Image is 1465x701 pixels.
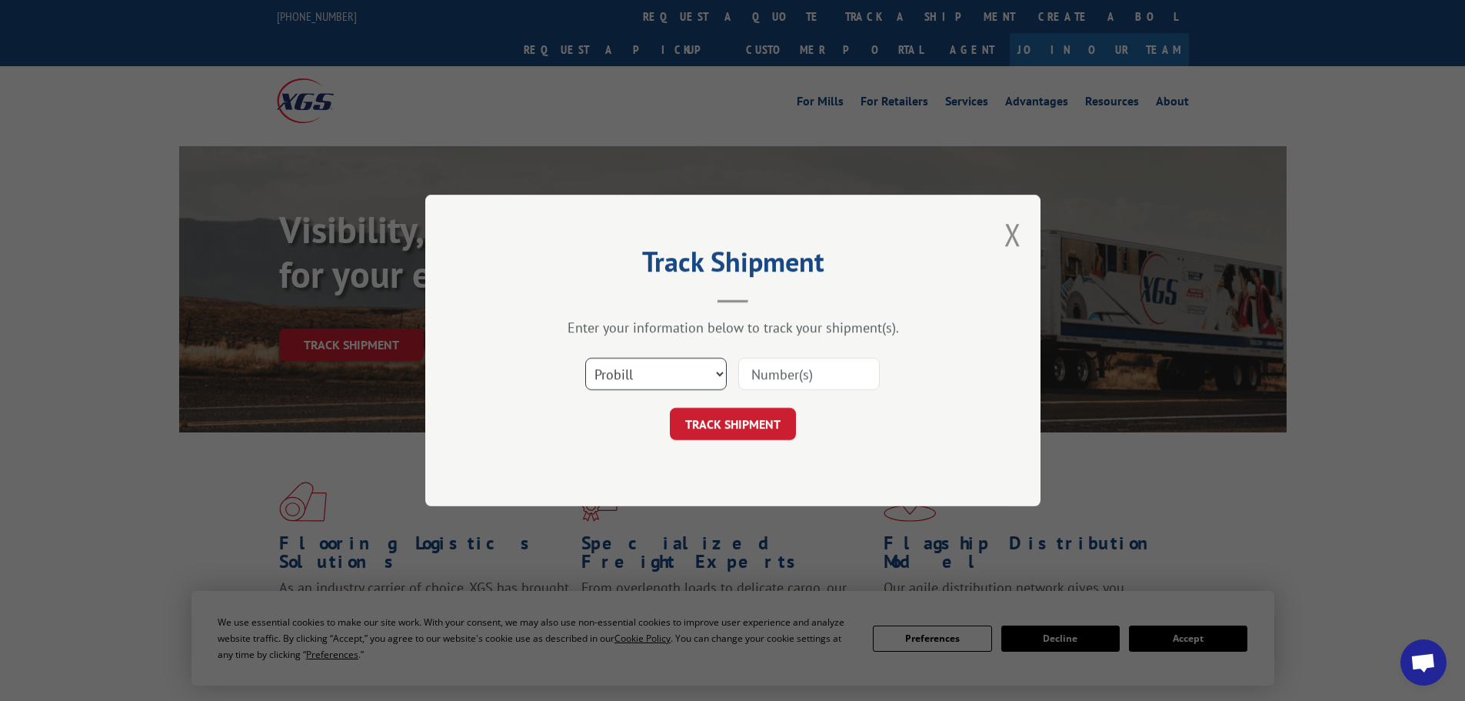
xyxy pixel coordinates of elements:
[670,408,796,440] button: TRACK SHIPMENT
[1004,214,1021,255] button: Close modal
[502,251,964,280] h2: Track Shipment
[738,358,880,390] input: Number(s)
[1400,639,1447,686] div: Open chat
[502,319,964,336] div: Enter your information below to track your shipment(s).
